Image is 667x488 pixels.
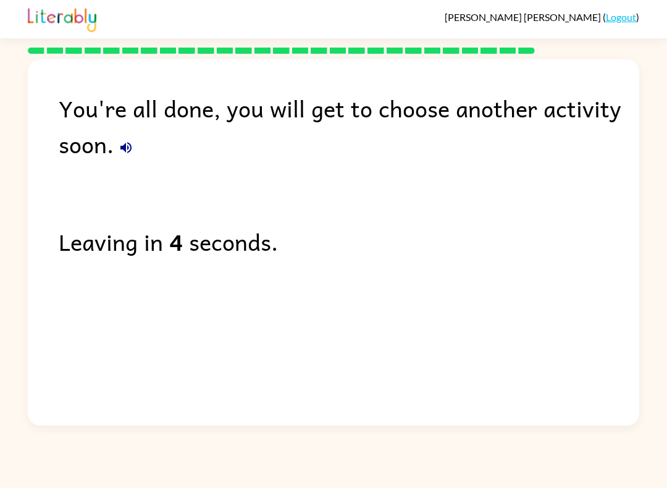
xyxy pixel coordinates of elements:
div: Leaving in seconds. [59,224,639,259]
span: [PERSON_NAME] [PERSON_NAME] [445,11,603,23]
b: 4 [169,224,183,259]
div: You're all done, you will get to choose another activity soon. [59,90,639,162]
div: ( ) [445,11,639,23]
img: Literably [28,5,96,32]
a: Logout [606,11,636,23]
